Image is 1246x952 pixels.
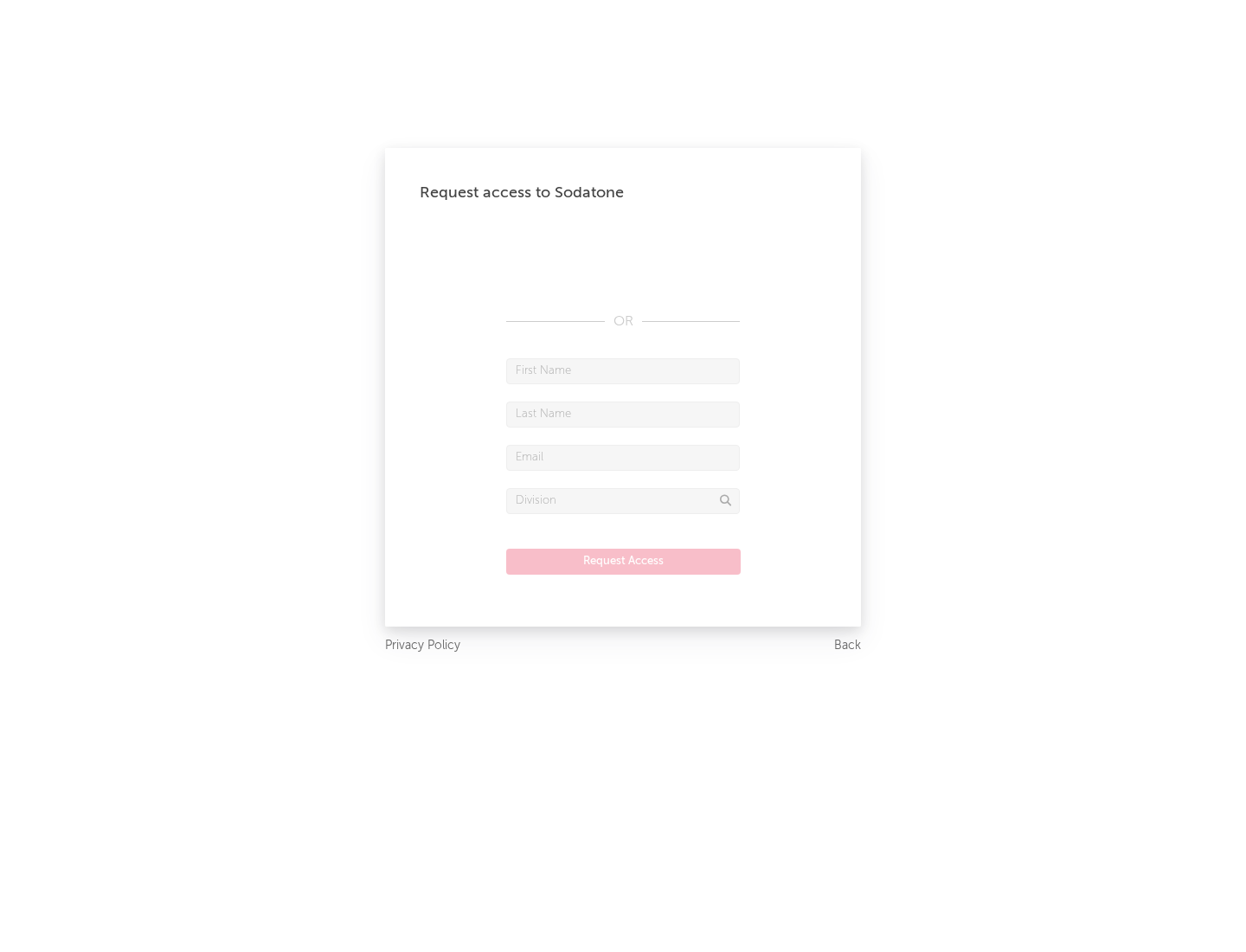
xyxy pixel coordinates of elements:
button: Request Access [506,549,741,575]
div: OR [506,312,740,332]
input: First Name [506,358,740,384]
a: Privacy Policy [385,635,460,657]
input: Division [506,488,740,514]
div: Request access to Sodatone [420,183,826,203]
input: Last Name [506,402,740,428]
input: Email [506,445,740,471]
a: Back [834,635,861,657]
